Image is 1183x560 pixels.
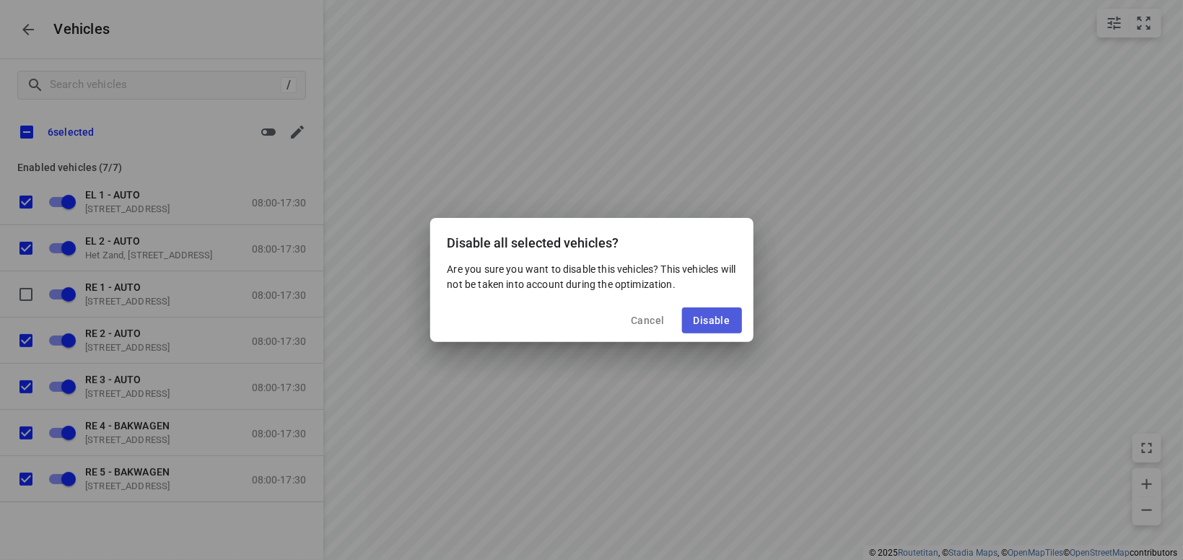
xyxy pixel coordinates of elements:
span: Cancel [631,315,664,326]
span: Disable [694,315,730,326]
button: Disable [682,307,742,333]
div: Disable all selected vehicles? [430,218,754,262]
p: Are you sure you want to disable this vehicles? This vehicles will not be taken into account duri... [448,262,736,291]
button: Cancel [619,307,676,333]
